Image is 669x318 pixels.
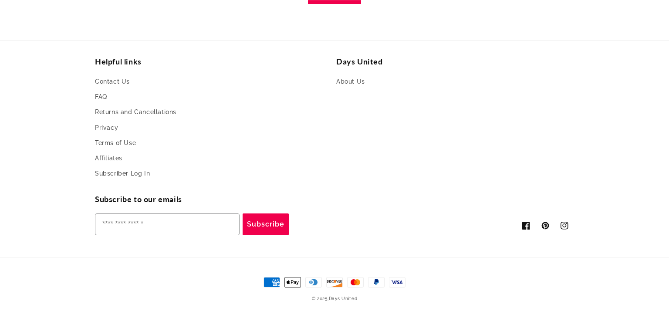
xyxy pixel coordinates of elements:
[329,296,358,301] a: Days United
[95,135,136,151] a: Terms of Use
[95,57,333,67] h2: Helpful links
[312,296,358,301] small: © 2025,
[336,57,574,67] h2: Days United
[95,89,107,105] a: FAQ
[243,213,289,235] button: Subscribe
[95,194,334,204] h2: Subscribe to our emails
[95,166,150,181] a: Subscriber Log In
[95,120,118,135] a: Privacy
[336,76,365,89] a: About Us
[95,105,176,120] a: Returns and Cancellations
[95,76,130,89] a: Contact Us
[95,151,122,166] a: Affiliates
[95,213,240,235] input: Enter your email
